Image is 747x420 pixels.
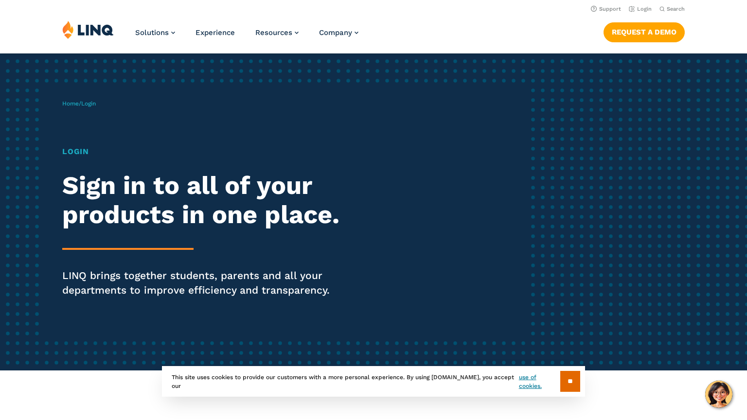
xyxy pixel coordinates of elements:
[591,6,621,12] a: Support
[667,6,685,12] span: Search
[62,20,114,39] img: LINQ | K‑12 Software
[62,100,96,107] span: /
[62,100,79,107] a: Home
[319,28,358,37] a: Company
[319,28,352,37] span: Company
[629,6,652,12] a: Login
[255,28,292,37] span: Resources
[135,20,358,52] nav: Primary Navigation
[62,146,350,157] h1: Login
[135,28,169,37] span: Solutions
[135,28,175,37] a: Solutions
[255,28,299,37] a: Resources
[604,20,685,42] nav: Button Navigation
[659,5,685,13] button: Open Search Bar
[705,381,732,408] button: Hello, have a question? Let’s chat.
[604,22,685,42] a: Request a Demo
[196,28,235,37] a: Experience
[519,373,560,390] a: use of cookies.
[62,268,350,297] p: LINQ brings together students, parents and all your departments to improve efficiency and transpa...
[81,100,96,107] span: Login
[62,171,350,229] h2: Sign in to all of your products in one place.
[162,366,585,397] div: This site uses cookies to provide our customers with a more personal experience. By using [DOMAIN...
